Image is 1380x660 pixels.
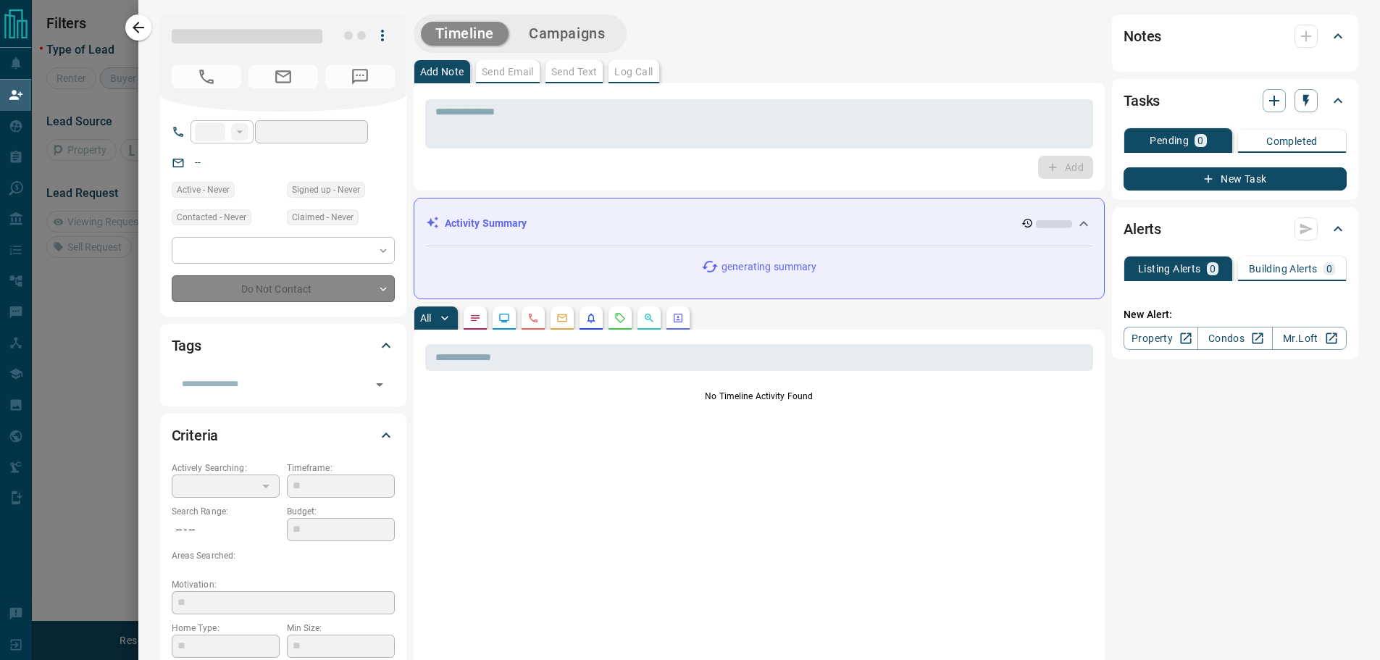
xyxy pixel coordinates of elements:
[498,312,510,324] svg: Lead Browsing Activity
[177,210,246,225] span: Contacted - Never
[172,505,280,518] p: Search Range:
[1266,136,1318,146] p: Completed
[292,183,360,197] span: Signed up - Never
[172,622,280,635] p: Home Type:
[722,259,816,275] p: generating summary
[195,156,201,168] a: --
[426,210,1093,237] div: Activity Summary
[1124,83,1347,118] div: Tasks
[1124,167,1347,191] button: New Task
[287,505,395,518] p: Budget:
[172,518,280,542] p: -- - --
[172,418,395,453] div: Criteria
[1197,135,1203,146] p: 0
[172,578,395,591] p: Motivation:
[1124,307,1347,322] p: New Alert:
[445,216,527,231] p: Activity Summary
[1124,217,1161,241] h2: Alerts
[1210,264,1216,274] p: 0
[248,65,318,88] span: No Email
[172,328,395,363] div: Tags
[514,22,619,46] button: Campaigns
[287,622,395,635] p: Min Size:
[1272,327,1347,350] a: Mr.Loft
[172,549,395,562] p: Areas Searched:
[1326,264,1332,274] p: 0
[172,334,201,357] h2: Tags
[325,65,395,88] span: No Number
[527,312,539,324] svg: Calls
[1124,212,1347,246] div: Alerts
[420,313,432,323] p: All
[421,22,509,46] button: Timeline
[1124,327,1198,350] a: Property
[1124,25,1161,48] h2: Notes
[1124,89,1160,112] h2: Tasks
[292,210,354,225] span: Claimed - Never
[556,312,568,324] svg: Emails
[172,461,280,475] p: Actively Searching:
[172,275,395,302] div: Do Not Contact
[1124,19,1347,54] div: Notes
[614,312,626,324] svg: Requests
[420,67,464,77] p: Add Note
[1197,327,1272,350] a: Condos
[172,65,241,88] span: No Number
[1150,135,1189,146] p: Pending
[1249,264,1318,274] p: Building Alerts
[172,424,219,447] h2: Criteria
[672,312,684,324] svg: Agent Actions
[643,312,655,324] svg: Opportunities
[287,461,395,475] p: Timeframe:
[369,375,390,395] button: Open
[177,183,230,197] span: Active - Never
[1138,264,1201,274] p: Listing Alerts
[469,312,481,324] svg: Notes
[585,312,597,324] svg: Listing Alerts
[425,390,1094,403] p: No Timeline Activity Found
